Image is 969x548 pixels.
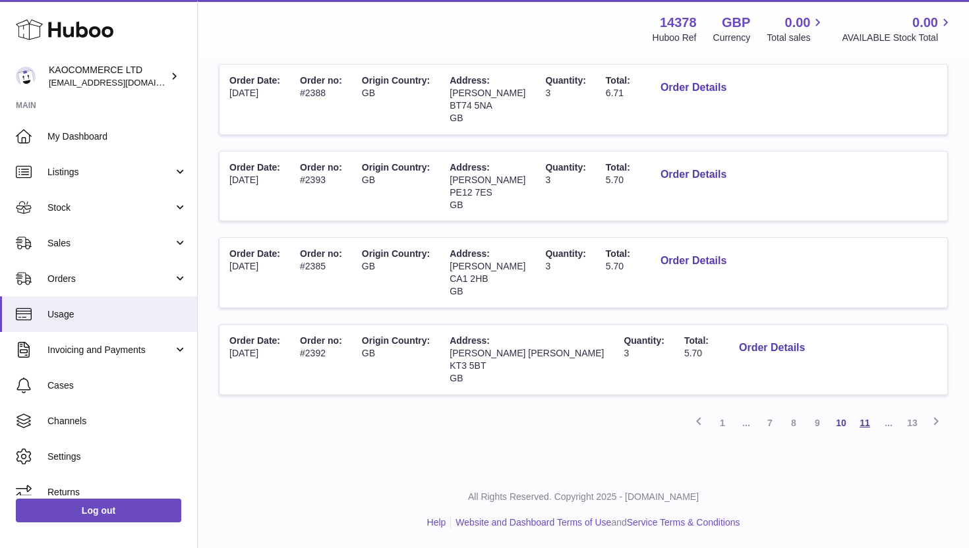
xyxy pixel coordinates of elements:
[352,238,440,308] td: GB
[806,411,829,435] a: 9
[606,88,624,98] span: 6.71
[229,162,280,173] span: Order Date:
[782,411,806,435] a: 8
[535,151,595,221] td: 3
[300,335,342,346] span: Order no:
[362,162,430,173] span: Origin Country:
[842,32,953,44] span: AVAILABLE Stock Total
[220,151,290,221] td: [DATE]
[16,499,181,522] a: Log out
[229,335,280,346] span: Order Date:
[450,113,463,123] span: GB
[711,411,734,435] a: 1
[450,286,463,296] span: GB
[220,325,290,395] td: [DATE]
[450,175,525,185] span: [PERSON_NAME]
[427,517,446,528] a: Help
[47,344,173,356] span: Invoicing and Payments
[450,100,492,111] span: BT74 5NA
[722,14,750,32] strong: GBP
[829,411,853,435] a: 10
[535,238,595,308] td: 3
[352,65,440,134] td: GB
[450,360,486,371] span: KT3 5BT
[606,261,624,271] span: 5.70
[16,67,36,86] img: hello@lunera.co.uk
[220,65,290,134] td: [DATE]
[47,130,187,143] span: My Dashboard
[606,162,630,173] span: Total:
[853,411,877,435] a: 11
[450,373,463,383] span: GB
[785,14,811,32] span: 0.00
[352,325,440,395] td: GB
[650,248,737,275] button: Order Details
[912,14,938,32] span: 0.00
[624,335,664,346] span: Quantity:
[362,248,430,259] span: Origin Country:
[684,335,709,346] span: Total:
[47,273,173,285] span: Orders
[450,261,525,271] span: [PERSON_NAME]
[49,77,194,88] span: [EMAIL_ADDRESS][DOMAIN_NAME]
[47,486,187,499] span: Returns
[684,348,702,358] span: 5.70
[450,335,490,346] span: Address:
[606,175,624,185] span: 5.70
[451,516,740,529] li: and
[842,14,953,44] a: 0.00 AVAILABLE Stock Total
[450,248,490,259] span: Address:
[208,491,958,503] p: All Rights Reserved. Copyright 2025 - [DOMAIN_NAME]
[229,75,280,86] span: Order Date:
[352,151,440,221] td: GB
[47,202,173,214] span: Stock
[614,325,674,395] td: 3
[290,65,352,134] td: #2388
[606,75,630,86] span: Total:
[290,151,352,221] td: #2393
[627,517,740,528] a: Service Terms & Conditions
[877,411,900,435] span: ...
[767,14,825,44] a: 0.00 Total sales
[545,162,585,173] span: Quantity:
[545,248,585,259] span: Quantity:
[47,166,173,178] span: Listings
[49,64,167,89] div: KAOCOMMERCE LTD
[362,335,430,346] span: Origin Country:
[450,348,604,358] span: [PERSON_NAME] [PERSON_NAME]
[653,32,697,44] div: Huboo Ref
[450,162,490,173] span: Address:
[300,248,342,259] span: Order no:
[47,451,187,463] span: Settings
[545,75,585,86] span: Quantity:
[450,200,463,210] span: GB
[758,411,782,435] a: 7
[290,238,352,308] td: #2385
[47,308,187,321] span: Usage
[535,65,595,134] td: 3
[220,238,290,308] td: [DATE]
[767,32,825,44] span: Total sales
[229,248,280,259] span: Order Date:
[450,187,492,198] span: PE12 7ES
[47,379,187,392] span: Cases
[450,88,525,98] span: [PERSON_NAME]
[362,75,430,86] span: Origin Country:
[900,411,924,435] a: 13
[606,248,630,259] span: Total:
[713,32,751,44] div: Currency
[47,237,173,250] span: Sales
[650,161,737,188] button: Order Details
[660,14,697,32] strong: 14378
[728,335,815,362] button: Order Details
[300,75,342,86] span: Order no:
[455,517,611,528] a: Website and Dashboard Terms of Use
[300,162,342,173] span: Order no:
[450,75,490,86] span: Address:
[47,415,187,427] span: Channels
[290,325,352,395] td: #2392
[650,74,737,101] button: Order Details
[734,411,758,435] span: ...
[450,273,488,284] span: CA1 2HB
